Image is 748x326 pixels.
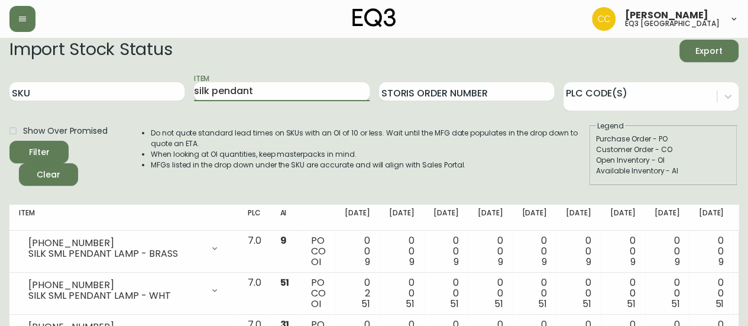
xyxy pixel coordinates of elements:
[365,255,370,269] span: 9
[19,277,229,304] div: [PHONE_NUMBER]SILK SML PENDANT LAMP - WHT
[28,291,203,301] div: SILK SML PENDANT LAMP - WHT
[409,255,415,269] span: 9
[468,205,513,231] th: [DATE]
[389,235,415,267] div: 0 0
[345,277,370,309] div: 0 2
[433,235,459,267] div: 0 0
[566,277,591,309] div: 0 0
[389,277,415,309] div: 0 0
[28,238,203,248] div: [PHONE_NUMBER]
[596,134,731,144] div: Purchase Order - PO
[645,205,689,231] th: [DATE]
[625,11,708,20] span: [PERSON_NAME]
[698,235,724,267] div: 0 0
[28,248,203,259] div: SILK SML PENDANT LAMP - BRASS
[424,205,468,231] th: [DATE]
[630,255,636,269] span: 9
[478,235,503,267] div: 0 0
[601,205,645,231] th: [DATE]
[311,277,326,309] div: PO CO
[596,155,731,166] div: Open Inventory - OI
[311,235,326,267] div: PO CO
[23,125,108,137] span: Show Over Promised
[151,160,588,170] li: MFGs listed in the drop down under the SKU are accurate and will align with Sales Portal.
[522,277,547,309] div: 0 0
[655,277,680,309] div: 0 0
[718,255,724,269] span: 9
[28,167,69,182] span: Clear
[610,235,636,267] div: 0 0
[352,8,396,27] img: logo
[29,145,50,160] div: Filter
[270,205,302,231] th: AI
[450,297,459,311] span: 51
[238,205,271,231] th: PLC
[715,297,724,311] span: 51
[596,121,625,131] legend: Legend
[280,234,286,247] span: 9
[655,235,680,267] div: 0 0
[311,297,321,311] span: OI
[406,297,415,311] span: 51
[19,235,229,262] div: [PHONE_NUMBER]SILK SML PENDANT LAMP - BRASS
[689,44,729,59] span: Export
[596,166,731,176] div: Available Inventory - AI
[345,235,370,267] div: 0 0
[9,141,69,163] button: Filter
[238,273,271,315] td: 7.0
[674,255,679,269] span: 9
[522,235,547,267] div: 0 0
[238,231,271,273] td: 7.0
[627,297,636,311] span: 51
[478,277,503,309] div: 0 0
[361,297,370,311] span: 51
[494,297,503,311] span: 51
[679,40,739,62] button: Export
[610,277,636,309] div: 0 0
[151,149,588,160] li: When looking at OI quantities, keep masterpacks in mind.
[698,277,724,309] div: 0 0
[542,255,547,269] span: 9
[151,128,588,149] li: Do not quote standard lead times on SKUs with an OI of 10 or less. Wait until the MFG date popula...
[19,163,78,186] button: Clear
[592,7,616,31] img: e5ae74ce19ac3445ee91f352311dd8f4
[380,205,424,231] th: [DATE]
[335,205,380,231] th: [DATE]
[28,280,203,291] div: [PHONE_NUMBER]
[9,205,238,231] th: Item
[689,205,733,231] th: [DATE]
[625,20,720,27] h5: eq3 [GEOGRAPHIC_DATA]
[311,255,321,269] span: OI
[586,255,591,269] span: 9
[538,297,547,311] span: 51
[671,297,679,311] span: 51
[280,276,289,289] span: 51
[454,255,459,269] span: 9
[497,255,503,269] span: 9
[596,144,731,155] div: Customer Order - CO
[566,235,591,267] div: 0 0
[9,40,172,62] h2: Import Stock Status
[582,297,591,311] span: 51
[433,277,459,309] div: 0 0
[512,205,556,231] th: [DATE]
[556,205,601,231] th: [DATE]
